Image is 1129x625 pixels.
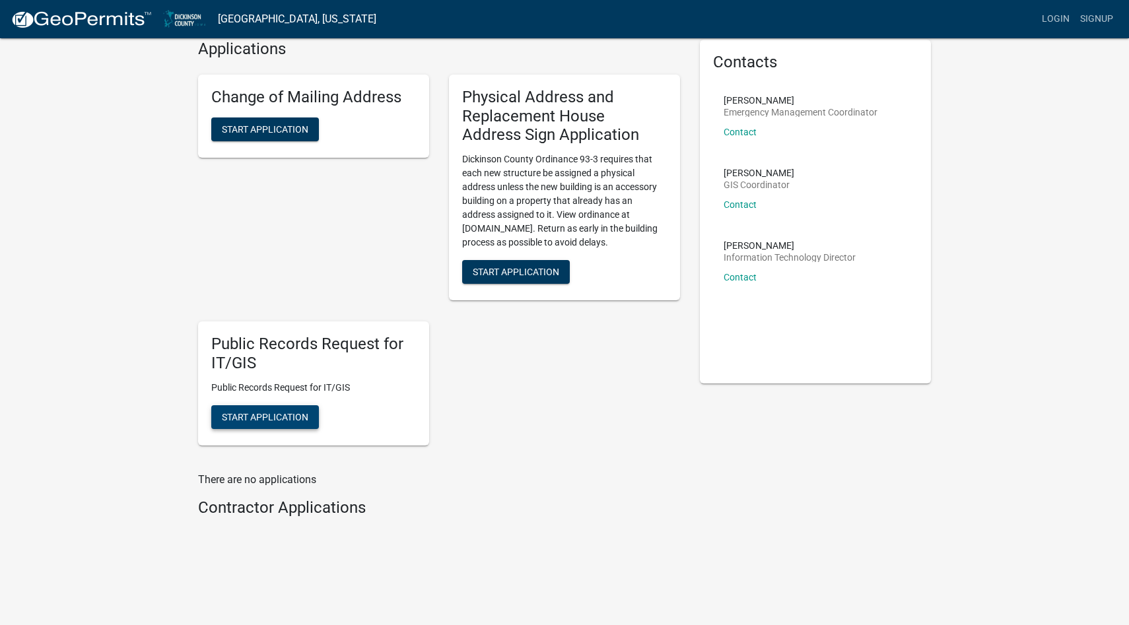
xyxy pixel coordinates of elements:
[724,253,856,262] p: Information Technology Director
[198,40,680,456] wm-workflow-list-section: Applications
[724,180,794,189] p: GIS Coordinator
[211,405,319,429] button: Start Application
[724,96,877,105] p: [PERSON_NAME]
[198,40,680,59] h4: Applications
[724,127,757,137] a: Contact
[724,241,856,250] p: [PERSON_NAME]
[462,88,667,145] h5: Physical Address and Replacement House Address Sign Application
[211,88,416,107] h5: Change of Mailing Address
[222,123,308,134] span: Start Application
[218,8,376,30] a: [GEOGRAPHIC_DATA], [US_STATE]
[724,108,877,117] p: Emergency Management Coordinator
[162,10,207,28] img: Dickinson County, Iowa
[462,152,667,249] p: Dickinson County Ordinance 93-3 requires that each new structure be assigned a physical address u...
[198,498,680,517] h4: Contractor Applications
[724,168,794,178] p: [PERSON_NAME]
[198,498,680,523] wm-workflow-list-section: Contractor Applications
[211,381,416,395] p: Public Records Request for IT/GIS
[462,260,570,284] button: Start Application
[211,335,416,373] h5: Public Records Request for IT/GIS
[724,272,757,282] a: Contact
[724,199,757,210] a: Contact
[222,411,308,422] span: Start Application
[1037,7,1075,32] a: Login
[198,472,680,488] p: There are no applications
[473,267,559,277] span: Start Application
[211,117,319,141] button: Start Application
[713,53,918,72] h5: Contacts
[1075,7,1118,32] a: Signup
